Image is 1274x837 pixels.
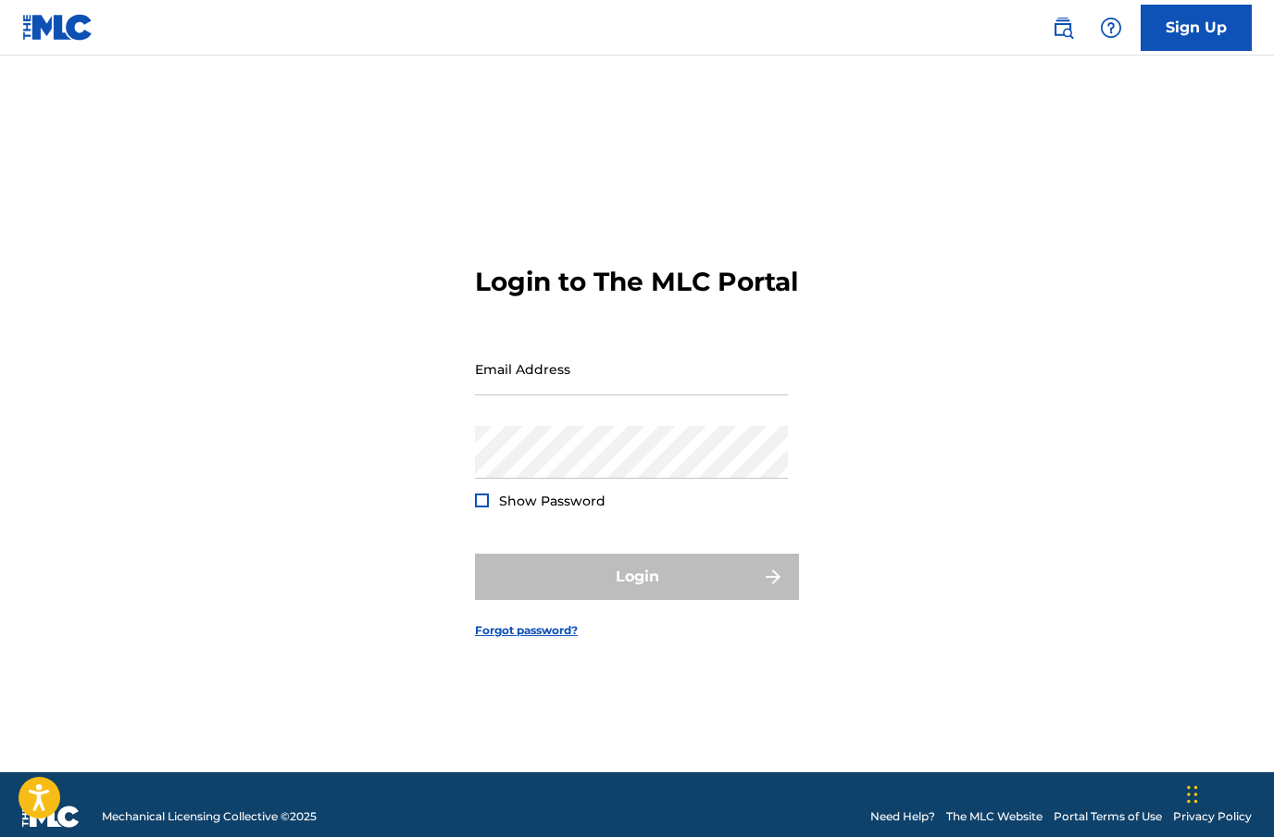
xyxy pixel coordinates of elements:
[1052,17,1074,39] img: search
[475,266,798,298] h3: Login to The MLC Portal
[1181,748,1274,837] iframe: Chat Widget
[475,622,578,639] a: Forgot password?
[1044,9,1081,46] a: Public Search
[870,808,935,825] a: Need Help?
[22,14,94,41] img: MLC Logo
[22,806,80,828] img: logo
[1100,17,1122,39] img: help
[499,493,606,509] span: Show Password
[1173,808,1252,825] a: Privacy Policy
[1054,808,1162,825] a: Portal Terms of Use
[1187,767,1198,822] div: Drag
[946,808,1043,825] a: The MLC Website
[1141,5,1252,51] a: Sign Up
[1093,9,1130,46] div: Help
[102,808,317,825] span: Mechanical Licensing Collective © 2025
